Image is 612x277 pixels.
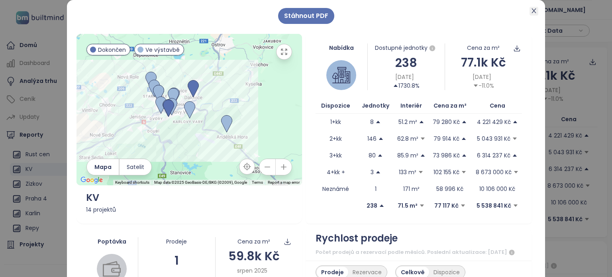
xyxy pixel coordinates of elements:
[268,180,300,185] a: Report a map error
[375,169,381,175] span: caret-up
[395,73,414,81] span: [DATE]
[512,119,518,125] span: caret-up
[98,45,126,54] span: Dokončen
[513,203,518,208] span: caret-down
[375,185,377,193] p: 1
[420,136,426,141] span: caret-down
[332,66,350,84] img: house
[403,185,420,193] p: 171 m²
[377,153,383,158] span: caret-up
[115,180,149,185] button: Keyboard shortcuts
[94,163,112,171] span: Mapa
[316,181,356,197] td: Neznámé
[473,81,494,90] div: -11.0%
[138,237,215,246] div: Prodeje
[530,7,538,16] button: Close
[397,134,418,143] p: 62.8 m²
[433,151,460,160] p: 73 986 Kč
[316,98,356,114] th: Dispozice
[278,8,334,24] button: Stáhnout PDF
[433,134,459,143] p: 79 914 Kč
[369,151,376,160] p: 80
[284,11,328,21] span: Stáhnout PDF
[477,201,511,210] p: 5 538 841 Kč
[418,169,424,175] span: caret-down
[420,153,426,158] span: caret-up
[419,119,424,125] span: caret-up
[461,153,467,158] span: caret-up
[154,180,247,185] span: Map data ©2025 GeoBasis-DE/BKG (©2009), Google
[237,237,270,246] div: Cena za m²
[252,180,263,185] a: Terms (opens in new tab)
[397,151,418,160] p: 85.9 m²
[513,169,519,175] span: caret-down
[87,159,119,175] button: Mapa
[127,163,144,171] span: Satelit
[86,205,292,214] div: 14 projektů
[476,168,512,177] p: 8 673 000 Kč
[398,201,418,210] p: 71.5 m²
[399,168,416,177] p: 133 m²
[316,231,398,246] div: Rychlost prodeje
[78,175,105,185] img: Google
[477,151,510,160] p: 6 314 237 Kč
[531,8,537,14] span: close
[367,134,377,143] p: 146
[461,136,467,141] span: caret-up
[428,98,473,114] th: Cena za m²
[145,45,180,54] span: Ve výstavbě
[460,203,466,208] span: caret-down
[316,248,522,257] div: Počet prodejů a rezervací podle měsíců. Poslední aktualizace: [DATE]
[356,98,395,114] th: Jednotky
[473,98,522,114] th: Cena
[316,114,356,130] td: 1+kk
[477,118,511,126] p: 4 221 429 Kč
[393,83,398,88] span: caret-up
[433,118,460,126] p: 79 280 Kč
[436,185,463,193] p: 58 996 Kč
[479,185,515,193] p: 10 106 000 Kč
[393,81,420,90] div: 1730.8%
[433,168,459,177] p: 102 155 Kč
[86,190,292,205] div: KV
[316,164,356,181] td: 4+kk +
[120,159,151,175] button: Satelit
[378,136,384,141] span: caret-up
[461,169,467,175] span: caret-down
[86,237,138,246] div: Poptávka
[216,247,292,265] div: 59.8k Kč
[316,147,356,164] td: 3+kk
[237,266,267,275] span: srpen 2025
[445,53,522,72] div: 77.1k Kč
[512,136,518,141] span: caret-down
[138,251,215,270] div: 1
[473,73,491,81] span: [DATE]
[371,168,374,177] p: 3
[419,203,425,208] span: caret-down
[477,134,510,143] p: 5 043 931 Kč
[467,43,500,52] div: Cena za m²
[395,98,427,114] th: Interiér
[473,83,479,88] span: caret-down
[78,175,105,185] a: Open this area in Google Maps (opens a new window)
[375,119,381,125] span: caret-up
[379,203,384,208] span: caret-up
[370,118,374,126] p: 8
[316,43,367,52] div: Nabídka
[461,119,467,125] span: caret-up
[398,118,417,126] p: 51.2 m²
[367,201,377,210] p: 238
[316,130,356,147] td: 2+kk
[434,201,459,210] p: 77 117 Kč
[368,43,445,53] div: Dostupné jednotky
[512,153,518,158] span: caret-up
[368,53,445,72] div: 238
